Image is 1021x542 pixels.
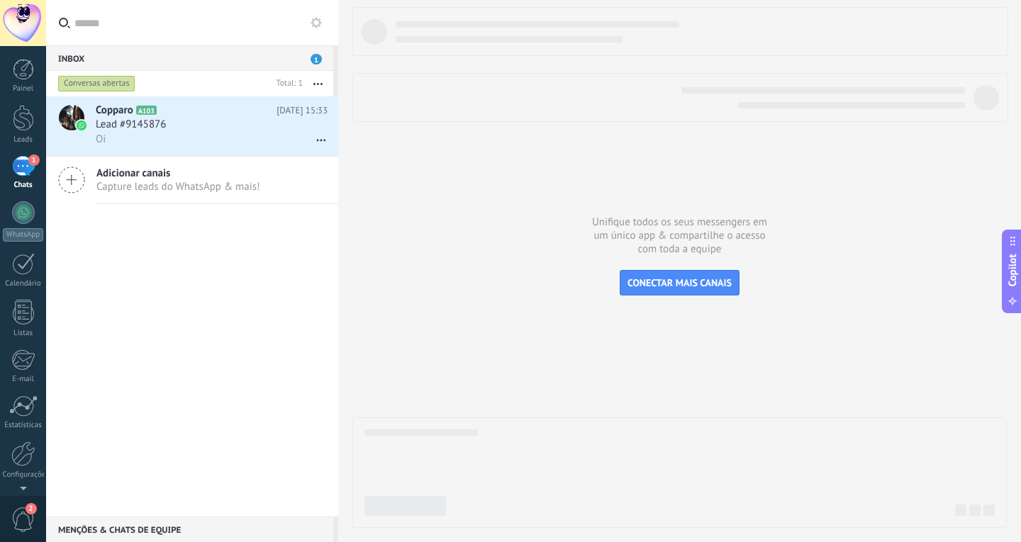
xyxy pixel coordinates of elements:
span: [DATE] 15:33 [277,103,328,118]
div: E-mail [3,375,44,384]
span: 2 [26,503,37,514]
div: WhatsApp [3,228,43,242]
span: 1 [311,54,322,64]
a: avatariconCopparoA103[DATE] 15:33Lead #9145876Oi [46,96,338,156]
div: Menções & Chats de equipe [46,516,333,542]
span: Adicionar canais [96,166,260,180]
span: 1 [28,154,40,166]
div: Leads [3,135,44,145]
span: CONECTAR MAIS CANAIS [627,276,732,289]
div: Total: 1 [271,77,303,91]
button: CONECTAR MAIS CANAIS [620,270,740,295]
span: Copilot [1005,254,1020,286]
div: Chats [3,181,44,190]
img: icon [77,120,87,130]
div: Listas [3,329,44,338]
span: Oi [96,132,106,146]
span: Copparo [96,103,133,118]
div: Conversas abertas [58,75,135,92]
div: Painel [3,84,44,94]
span: A103 [136,106,157,115]
span: Capture leads do WhatsApp & mais! [96,180,260,193]
div: Estatísticas [3,421,44,430]
div: Calendário [3,279,44,288]
div: Inbox [46,45,333,71]
div: Configurações [3,470,44,480]
span: Lead #9145876 [96,118,166,132]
